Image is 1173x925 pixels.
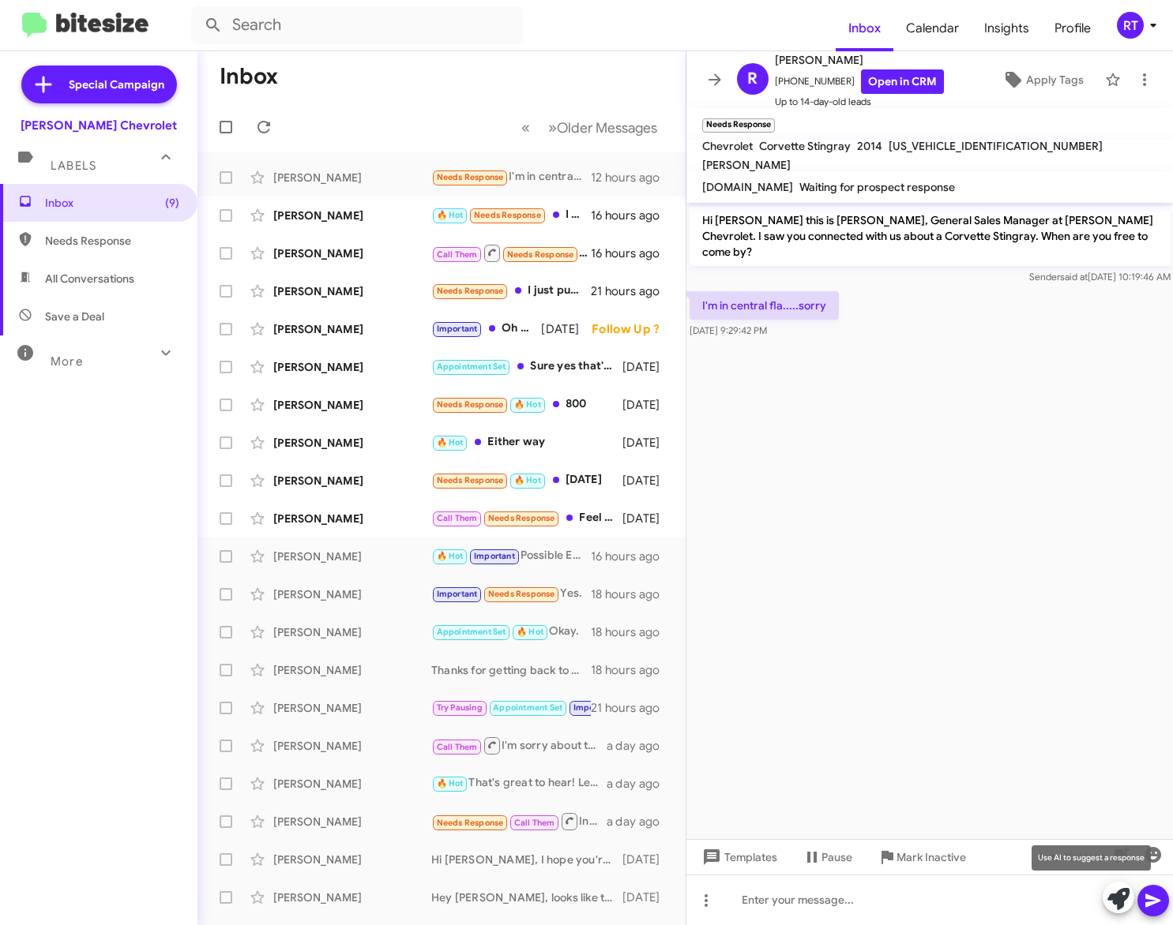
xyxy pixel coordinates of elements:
[431,698,591,717] div: Yes-- [DATE]-lol-- Thank you!!
[437,702,483,713] span: Try Pausing
[69,77,164,92] span: Special Campaign
[1059,271,1087,283] span: said at
[857,139,882,153] span: 2014
[488,589,555,599] span: Needs Response
[607,776,673,792] div: a day ago
[836,6,893,51] a: Inbox
[799,180,955,194] span: Waiting for prospect response
[1042,6,1103,51] a: Profile
[273,435,431,451] div: [PERSON_NAME]
[488,513,555,523] span: Needs Response
[431,243,591,263] div: Inbound Call
[437,551,464,561] span: 🔥 Hot
[437,399,504,410] span: Needs Response
[759,139,851,153] span: Corvette Stingray
[972,6,1042,51] a: Insights
[273,245,431,261] div: [PERSON_NAME]
[702,180,793,194] span: [DOMAIN_NAME]
[1117,12,1144,39] div: RT
[437,742,478,752] span: Call Them
[21,66,177,103] a: Special Campaign
[622,511,673,526] div: [DATE]
[45,271,134,286] span: All Conversations
[591,208,673,223] div: 16 hours ago
[220,64,278,89] h1: Inbox
[45,309,104,324] span: Save a Deal
[514,818,555,828] span: Call Them
[622,889,673,905] div: [DATE]
[893,6,972,51] a: Calendar
[273,397,431,413] div: [PERSON_NAME]
[493,702,562,713] span: Appointment Set
[273,624,431,640] div: [PERSON_NAME]
[514,399,541,410] span: 🔥 Hot
[591,283,673,299] div: 21 hours ago
[431,206,591,224] div: I was hoping to get me into the 36,000$ range after trade in
[573,702,615,713] span: Important
[191,6,523,44] input: Search
[690,291,839,320] p: I'm in central fla.....sorry
[591,700,673,716] div: 21 hours ago
[1103,12,1156,39] button: RT
[431,433,622,451] div: Either way
[431,320,541,338] div: Oh ok, bummer. Yes it is, thank you. We're here to assist in any way we can, good luck with every...
[474,210,541,220] span: Needs Response
[539,111,667,144] button: Next
[437,778,464,788] span: 🔥 Hot
[431,358,622,376] div: Sure yes that's what we were trying to do. I don't think a 2026 would be in our budget maybe a 20...
[273,511,431,526] div: [PERSON_NAME]
[622,397,673,413] div: [DATE]
[21,118,177,133] div: [PERSON_NAME] Chevrolet
[889,139,1103,153] span: [US_VEHICLE_IDENTIFICATION_NUMBER]
[273,473,431,489] div: [PERSON_NAME]
[987,66,1097,94] button: Apply Tags
[1028,271,1170,283] span: Sender [DATE] 10:19:46 AM
[437,210,464,220] span: 🔥 Hot
[165,195,179,211] span: (9)
[273,170,431,185] div: [PERSON_NAME]
[273,662,431,678] div: [PERSON_NAME]
[865,843,979,871] button: Mark Inactive
[622,473,673,489] div: [DATE]
[431,395,622,414] div: 800
[557,119,657,137] span: Older Messages
[512,111,540,144] button: Previous
[431,811,607,831] div: Inbound Call
[431,282,591,300] div: I just put a deposit on an RS out the door for 36k
[790,843,865,871] button: Pause
[437,324,478,334] span: Important
[273,852,431,867] div: [PERSON_NAME]
[861,69,944,94] a: Open in CRM
[273,283,431,299] div: [PERSON_NAME]
[821,843,852,871] span: Pause
[431,509,622,527] div: Feel free to call me if you'd like I don't have time to come into the dealership
[591,549,673,564] div: 16 hours ago
[51,159,96,173] span: Labels
[273,889,431,905] div: [PERSON_NAME]
[431,774,607,792] div: That's great to hear! Let's set up an appointment to discuss the details of selling your vehicle....
[591,624,673,640] div: 18 hours ago
[437,475,504,485] span: Needs Response
[437,513,478,523] span: Call Them
[273,549,431,564] div: [PERSON_NAME]
[273,586,431,602] div: [PERSON_NAME]
[686,843,790,871] button: Templates
[431,547,591,565] div: Possible ETA says [DATE]--10/13/25. Although, we have seen them come sooner than expected.
[437,249,478,260] span: Call Them
[474,551,515,561] span: Important
[622,852,673,867] div: [DATE]
[591,586,673,602] div: 18 hours ago
[513,111,667,144] nav: Page navigation example
[1032,845,1151,871] div: Use AI to suggest a response
[775,51,944,69] span: [PERSON_NAME]
[437,589,478,599] span: Important
[775,94,944,110] span: Up to 14-day-old leads
[273,359,431,375] div: [PERSON_NAME]
[591,662,673,678] div: 18 hours ago
[437,361,506,372] span: Appointment Set
[702,158,791,172] span: [PERSON_NAME]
